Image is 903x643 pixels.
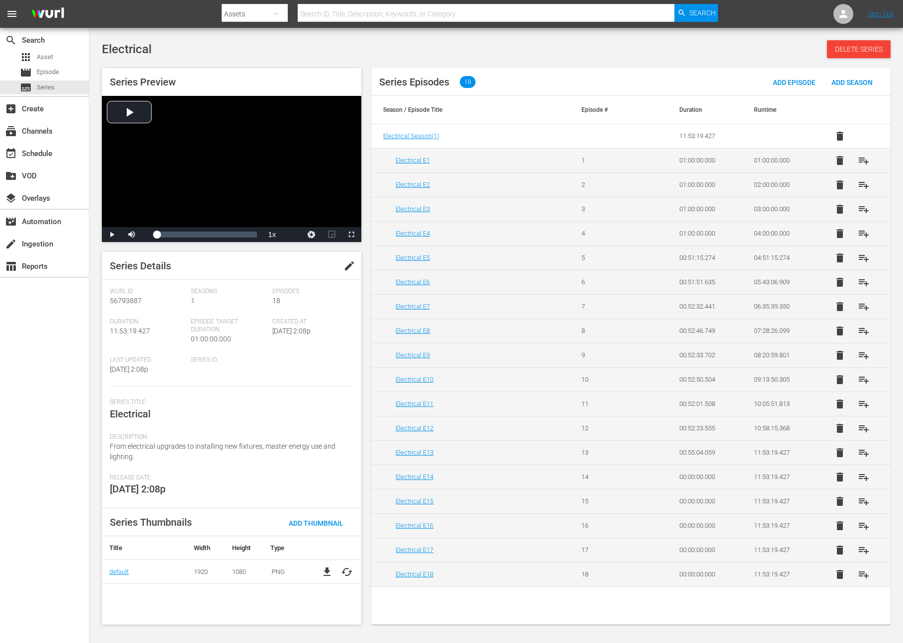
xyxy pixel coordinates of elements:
span: delete [834,495,846,507]
td: 18 [570,562,644,586]
button: delete [828,489,852,513]
span: delete [834,422,846,434]
a: Electrical E16 [396,522,433,529]
span: Create [5,103,17,115]
td: 11:53:19.427 [742,465,816,489]
th: Width [186,536,225,560]
td: 00:52:23.555 [667,416,741,440]
button: playlist_add [852,538,876,562]
span: playlist_add [858,398,870,410]
td: 12 [570,416,644,440]
button: delete [828,124,852,148]
td: 10 [570,367,644,392]
span: Schedule [5,148,17,160]
span: edit [343,260,355,272]
td: 17 [570,538,644,562]
td: 00:00:00.000 [667,465,741,489]
th: Height [225,536,263,560]
th: Season / Episode Title [371,96,570,124]
button: playlist_add [852,173,876,197]
a: Electrical E11 [396,400,433,407]
button: playlist_add [852,465,876,489]
a: Electrical E8 [396,327,430,334]
td: 4 [570,221,644,245]
span: playlist_add [858,203,870,215]
td: 01:00:00.000 [667,197,741,221]
span: [DATE] 2:08p [272,327,311,335]
span: VOD [5,170,17,182]
button: delete [828,319,852,343]
button: playlist_add [852,319,876,343]
button: playlist_add [852,222,876,245]
span: delete [834,398,846,410]
a: Electrical E3 [396,205,430,213]
span: delete [834,520,846,532]
span: 11:53:19.427 [110,327,150,335]
span: delete [834,374,846,386]
span: Release Date: [110,474,348,482]
td: 7 [570,294,644,319]
th: Runtime [742,96,816,124]
button: delete [828,563,852,586]
span: Channels [5,125,17,137]
span: playlist_add [858,349,870,361]
td: 16 [570,513,644,538]
span: Episodes [272,288,348,296]
td: 00:52:32.441 [667,294,741,319]
span: Episode Target Duration [191,318,267,334]
a: Electrical Season(1) [383,132,439,140]
td: 01:00:00.000 [742,148,816,172]
td: 04:51:15.274 [742,245,816,270]
span: playlist_add [858,544,870,556]
a: Electrical E9 [396,351,430,359]
span: delete [834,252,846,264]
th: Title [102,536,186,560]
td: 00:00:00.000 [667,489,741,513]
span: playlist_add [858,179,870,191]
div: Video Player [102,96,361,242]
span: 56793887 [110,297,142,305]
span: Add Episode [765,79,823,86]
span: Created At [272,318,348,326]
td: 1 [570,148,644,172]
button: playlist_add [852,197,876,221]
button: Fullscreen [341,227,361,242]
span: playlist_add [858,520,870,532]
button: playlist_add [852,368,876,392]
a: Electrical E18 [396,570,433,578]
a: Electrical E6 [396,278,430,286]
span: 1 [191,297,195,305]
span: Series [20,81,32,93]
button: delete [828,295,852,319]
button: delete [828,173,852,197]
a: Electrical E13 [396,449,433,456]
button: delete [828,246,852,270]
td: 15 [570,489,644,513]
button: delete [828,368,852,392]
a: Electrical E7 [396,303,430,310]
span: cached [341,566,353,578]
td: 14 [570,465,644,489]
span: Add Thumbnail [281,519,351,527]
span: delete [834,228,846,240]
span: 18 [272,297,280,305]
span: Reports [5,260,17,272]
td: 04:00:00.000 [742,221,816,245]
button: playlist_add [852,441,876,465]
td: 11 [570,392,644,416]
th: Duration [667,96,741,124]
span: Series Details [110,260,171,272]
button: delete [828,416,852,440]
button: playlist_add [852,416,876,440]
span: playlist_add [858,447,870,459]
td: 00:52:01.508 [667,392,741,416]
span: [DATE] 2:08p [110,483,165,495]
button: Search [674,4,718,22]
button: delete [828,197,852,221]
span: Search [689,4,716,22]
button: delete [828,465,852,489]
button: delete [828,392,852,416]
button: playlist_add [852,489,876,513]
span: Ingestion [5,238,17,250]
a: Sign Out [868,10,894,18]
